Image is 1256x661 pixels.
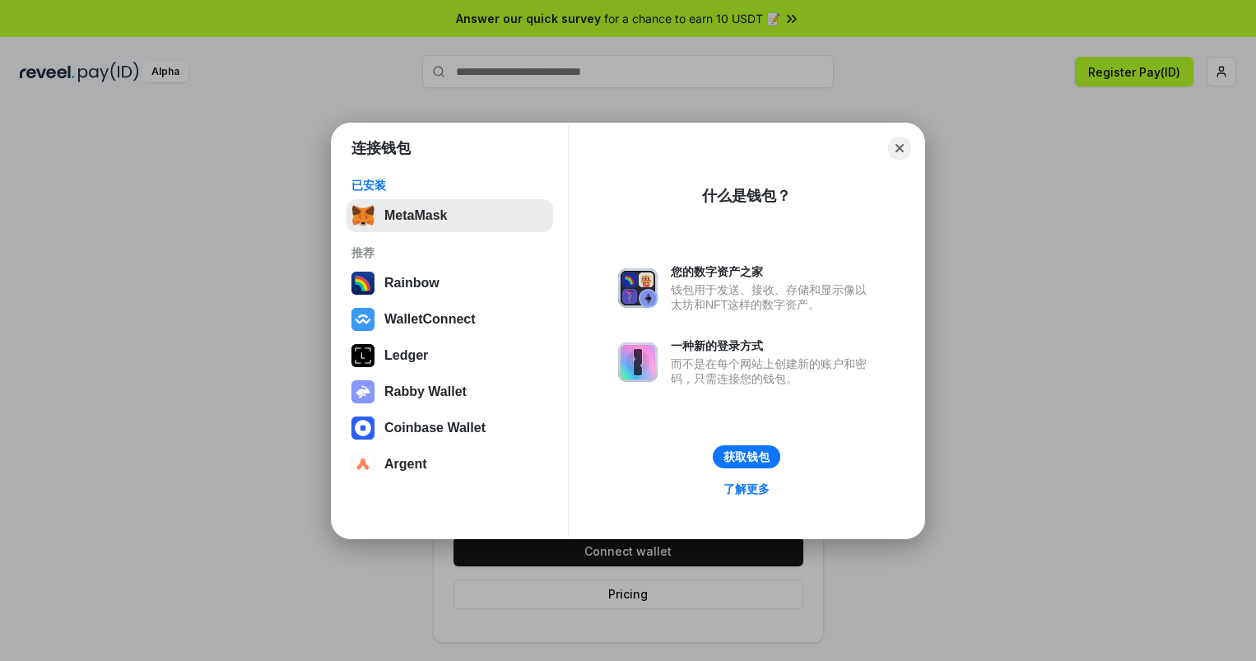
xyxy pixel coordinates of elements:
div: Argent [384,457,427,472]
button: Ledger [347,339,553,372]
div: Coinbase Wallet [384,421,486,435]
img: svg+xml,%3Csvg%20width%3D%2228%22%20height%3D%2228%22%20viewBox%3D%220%200%2028%2028%22%20fill%3D... [351,308,374,331]
div: Rabby Wallet [384,384,467,399]
div: Ledger [384,348,428,363]
img: svg+xml,%3Csvg%20xmlns%3D%22http%3A%2F%2Fwww.w3.org%2F2000%2Fsvg%22%20width%3D%2228%22%20height%3... [351,344,374,367]
div: 推荐 [351,245,548,260]
img: svg+xml,%3Csvg%20width%3D%22120%22%20height%3D%22120%22%20viewBox%3D%220%200%20120%20120%22%20fil... [351,272,374,295]
img: svg+xml,%3Csvg%20width%3D%2228%22%20height%3D%2228%22%20viewBox%3D%220%200%2028%2028%22%20fill%3D... [351,417,374,440]
img: svg+xml,%3Csvg%20fill%3D%22none%22%20height%3D%2233%22%20viewBox%3D%220%200%2035%2033%22%20width%... [351,204,374,227]
div: 了解更多 [723,482,770,496]
div: WalletConnect [384,312,476,327]
h1: 连接钱包 [351,138,411,158]
button: Rabby Wallet [347,375,553,408]
img: svg+xml,%3Csvg%20width%3D%2228%22%20height%3D%2228%22%20viewBox%3D%220%200%2028%2028%22%20fill%3D... [351,453,374,476]
img: svg+xml,%3Csvg%20xmlns%3D%22http%3A%2F%2Fwww.w3.org%2F2000%2Fsvg%22%20fill%3D%22none%22%20viewBox... [618,268,658,308]
button: MetaMask [347,199,553,232]
button: WalletConnect [347,303,553,336]
div: 获取钱包 [723,449,770,464]
button: Argent [347,448,553,481]
img: svg+xml,%3Csvg%20xmlns%3D%22http%3A%2F%2Fwww.w3.org%2F2000%2Fsvg%22%20fill%3D%22none%22%20viewBox... [618,342,658,382]
div: 一种新的登录方式 [671,338,875,353]
div: 钱包用于发送、接收、存储和显示像以太坊和NFT这样的数字资产。 [671,282,875,312]
a: 了解更多 [714,478,779,500]
img: svg+xml,%3Csvg%20xmlns%3D%22http%3A%2F%2Fwww.w3.org%2F2000%2Fsvg%22%20fill%3D%22none%22%20viewBox... [351,380,374,403]
div: 您的数字资产之家 [671,264,875,279]
div: 什么是钱包？ [702,186,791,206]
button: Rainbow [347,267,553,300]
button: Coinbase Wallet [347,412,553,445]
button: Close [888,137,911,160]
div: 而不是在每个网站上创建新的账户和密码，只需连接您的钱包。 [671,356,875,386]
div: MetaMask [384,208,447,223]
div: 已安装 [351,178,548,193]
div: Rainbow [384,276,440,291]
button: 获取钱包 [713,445,780,468]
